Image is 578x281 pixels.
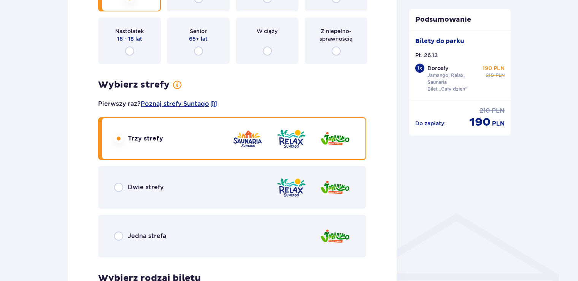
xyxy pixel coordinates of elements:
p: 190 PLN [483,64,505,72]
p: Dorosły [427,64,448,72]
div: 1 x [415,64,424,73]
span: W ciąży [257,27,278,35]
p: Do zapłaty : [415,120,446,127]
p: Podsumowanie [409,15,511,24]
p: Pierwszy raz? [98,100,218,108]
p: Bilety do parku [415,37,464,45]
img: Jamango [320,225,350,247]
span: Nastolatek [115,27,144,35]
span: PLN [495,72,505,79]
span: Z niepełno­sprawnością [311,27,360,43]
p: Jamango, Relax, Saunaria [427,72,480,86]
img: Relax [276,177,306,198]
p: Pt. 26.12 [415,51,438,59]
span: 16 - 18 lat [117,35,142,43]
span: Trzy strefy [128,134,163,143]
span: 210 [480,107,490,115]
img: Jamango [320,177,350,198]
p: Bilet „Cały dzień” [427,86,467,93]
span: PLN [492,120,505,128]
img: Relax [276,128,306,150]
img: Jamango [320,128,350,150]
span: Senior [190,27,207,35]
h3: Wybierz strefy [98,79,170,91]
img: Saunaria [232,128,263,150]
span: PLN [492,107,505,115]
span: 190 [469,115,491,129]
span: 65+ lat [189,35,208,43]
span: Dwie strefy [128,183,164,192]
span: 210 [486,72,494,79]
span: Jedna strefa [128,232,166,240]
a: Poznaj strefy Suntago [141,100,209,108]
